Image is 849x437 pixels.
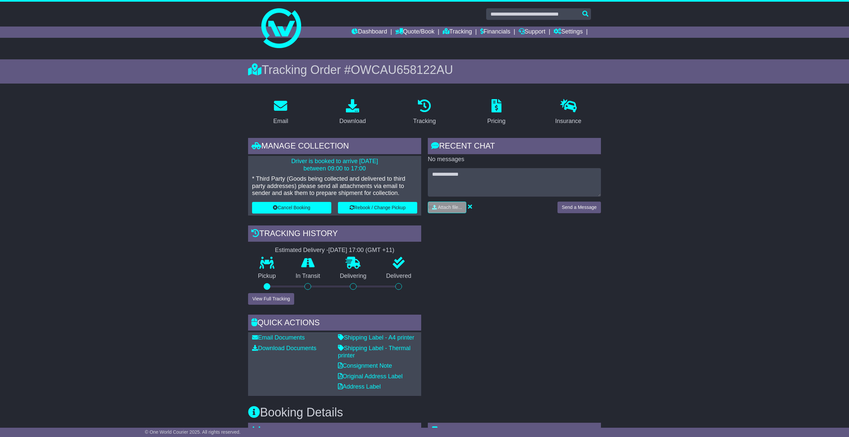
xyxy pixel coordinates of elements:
a: Email [269,97,293,128]
button: View Full Tracking [248,293,294,305]
button: Rebook / Change Pickup [338,202,417,214]
div: Insurance [555,117,581,126]
a: Quote/Book [395,27,434,38]
div: Tracking [413,117,436,126]
div: [DATE] 17:00 (GMT +11) [328,247,394,254]
div: Tracking Order # [248,63,601,77]
h3: Booking Details [248,406,601,419]
a: Shipping Label - Thermal printer [338,345,411,359]
a: Shipping Label - A4 printer [338,334,414,341]
p: Pickup [248,273,286,280]
p: Driver is booked to arrive [DATE] between 09:00 to 17:00 [252,158,417,172]
div: RECENT CHAT [428,138,601,156]
a: Consignment Note [338,362,392,369]
a: Settings [554,27,583,38]
a: Download [335,97,370,128]
div: Download [339,117,366,126]
a: Email Documents [252,334,305,341]
a: Insurance [551,97,586,128]
a: Pricing [483,97,510,128]
div: Quick Actions [248,315,421,333]
a: Original Address Label [338,373,403,380]
span: © One World Courier 2025. All rights reserved. [145,429,241,435]
p: * Third Party (Goods being collected and delivered to third party addresses) please send all atta... [252,175,417,197]
p: Delivering [330,273,376,280]
span: OWCAU658122AU [351,63,453,77]
button: Send a Message [557,202,601,213]
a: Financials [480,27,510,38]
div: Email [273,117,288,126]
p: No messages [428,156,601,163]
div: Tracking history [248,225,421,243]
p: In Transit [286,273,330,280]
a: Download Documents [252,345,316,351]
a: Tracking [409,97,440,128]
div: Estimated Delivery - [248,247,421,254]
div: Pricing [487,117,505,126]
a: Dashboard [352,27,387,38]
a: Tracking [443,27,472,38]
a: Support [519,27,546,38]
div: Manage collection [248,138,421,156]
p: Delivered [376,273,422,280]
a: Address Label [338,383,381,390]
button: Cancel Booking [252,202,331,214]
